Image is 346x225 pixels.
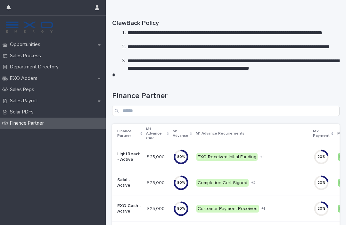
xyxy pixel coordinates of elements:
[147,153,169,160] p: $ 25,000.00
[313,128,330,140] p: M2 Payment
[117,128,139,140] p: Finance Partner
[7,75,43,81] p: EXO Adders
[112,106,340,116] input: Search
[7,53,46,59] p: Sales Process
[314,206,329,211] div: 20 %
[146,126,165,142] p: M1 Advance CAP
[147,205,169,212] p: $ 25,000.00
[7,120,49,126] p: Finance Partner
[7,87,39,93] p: Sales Reps
[117,151,142,162] p: LightReach - Active
[7,42,45,48] p: Opportunities
[314,155,329,159] div: 20 %
[112,19,340,27] h1: ClawBack Policy
[173,181,189,185] div: 80 %
[196,130,244,137] p: M1 Advance Requirements
[196,179,249,187] div: Completion Cert Signed
[7,64,64,70] p: Department Directory
[117,177,142,188] p: Salal - Active
[261,207,265,211] span: + 1
[196,205,259,213] div: Customer Payment Received
[147,179,169,186] p: $ 25,000.00
[7,109,39,115] p: Solar PDFs
[196,153,258,161] div: EXO Received Initial Funding
[173,128,188,140] p: M1 Advance
[7,98,43,104] p: Sales Payroll
[260,155,264,159] span: + 1
[173,155,189,159] div: 80 %
[173,206,189,211] div: 80 %
[5,21,54,34] img: FKS5r6ZBThi8E5hshIGi
[117,203,142,214] p: EXO Cash - Active
[251,181,256,185] span: + 2
[314,181,329,185] div: 20 %
[112,91,340,101] h1: Finance Partner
